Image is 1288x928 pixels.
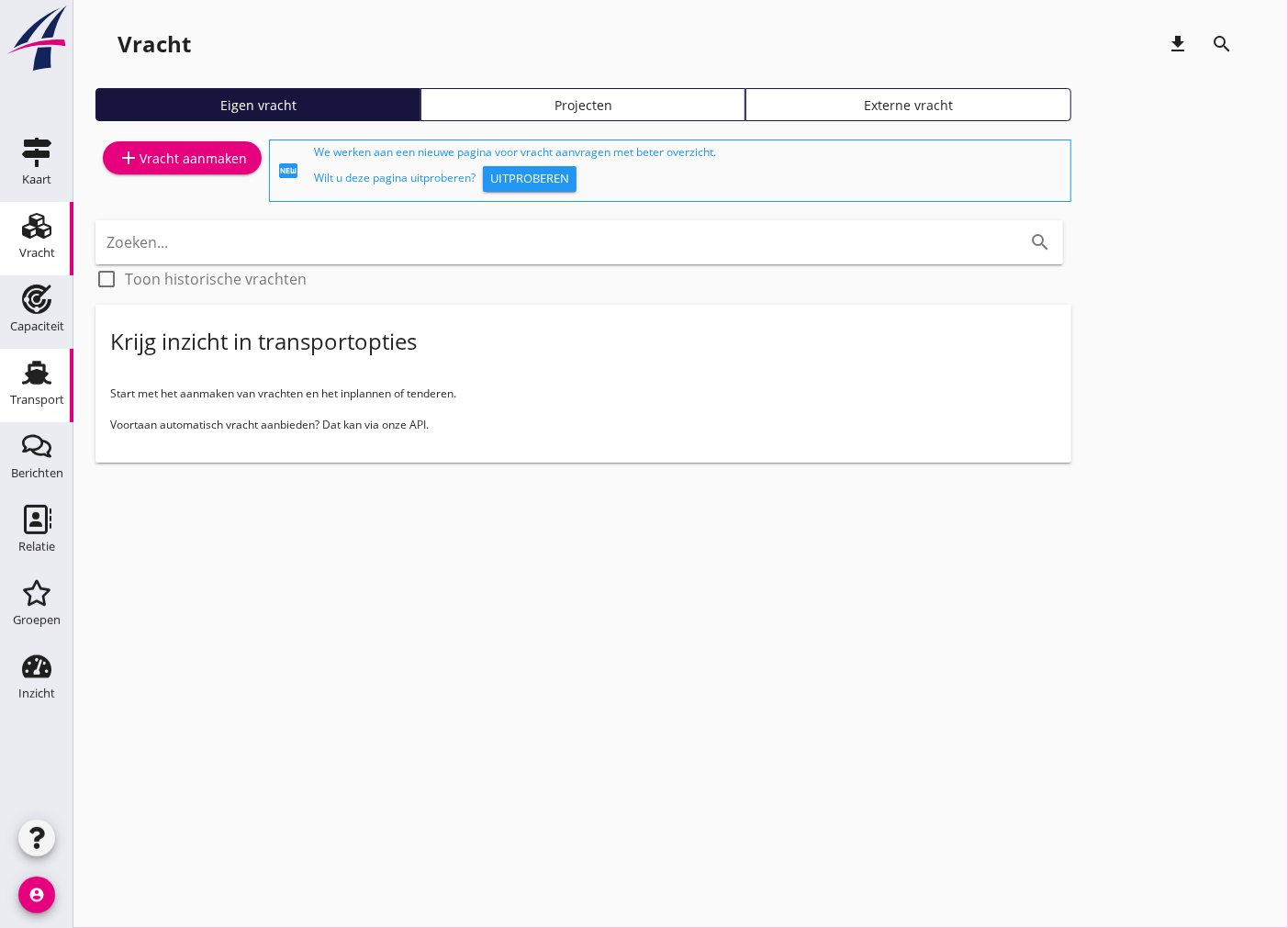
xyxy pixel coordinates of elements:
i: fiber_new [277,160,299,182]
i: add [118,147,140,169]
button: Uitproberen [483,166,577,192]
div: Projecten [429,95,737,115]
div: Kaart [22,173,51,185]
p: Start met het aanmaken van vrachten en het inplannen of tenderen. [110,386,1057,402]
img: logo-small.a267ee39.svg [4,5,70,73]
div: Krijg inzicht in transportopties [110,327,417,356]
div: Capaciteit [10,320,64,332]
div: Transport [10,394,64,406]
i: search [1030,231,1052,253]
input: Zoeken... [106,228,1001,257]
div: Relatie [18,541,55,553]
i: search [1211,33,1233,55]
div: Eigen vracht [104,95,412,115]
i: account_circle [18,877,55,913]
div: Vracht aanmaken [118,147,247,169]
div: Vracht [118,29,191,59]
i: download [1167,33,1189,55]
div: We werken aan een nieuwe pagina voor vracht aanvragen met beter overzicht. Wilt u deze pagina uit... [314,144,1063,197]
a: Externe vracht [745,88,1070,121]
p: Voortaan automatisch vracht aanbieden? Dat kan via onze API. [110,417,1057,433]
div: Inzicht [18,688,55,699]
a: Projecten [420,88,745,121]
div: Externe vracht [754,95,1062,115]
label: Toon historische vrachten [125,270,307,288]
a: Eigen vracht [95,88,420,121]
div: Berichten [11,467,63,479]
div: Vracht [19,247,55,259]
div: Groepen [13,614,61,626]
div: Uitproberen [490,170,569,188]
a: Vracht aanmaken [103,141,262,174]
